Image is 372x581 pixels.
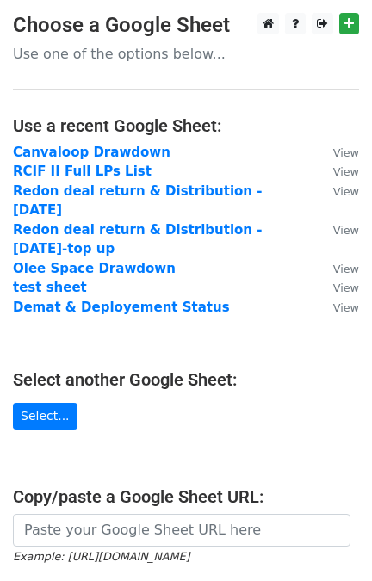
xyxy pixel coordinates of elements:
a: RCIF II Full LPs List [13,164,152,179]
small: View [333,224,359,237]
a: View [316,145,359,160]
a: View [316,222,359,238]
a: Olee Space Drawdown [13,261,176,276]
a: test sheet [13,280,87,295]
a: Select... [13,403,77,430]
a: View [316,183,359,199]
h4: Select another Google Sheet: [13,369,359,390]
small: View [333,263,359,275]
h4: Use a recent Google Sheet: [13,115,359,136]
h4: Copy/paste a Google Sheet URL: [13,486,359,507]
small: View [333,146,359,159]
a: Canvaloop Drawdown [13,145,170,160]
h3: Choose a Google Sheet [13,13,359,38]
small: View [333,301,359,314]
a: View [316,261,359,276]
small: View [333,281,359,294]
a: Demat & Deployement Status [13,300,230,315]
a: Redon deal return & Distribution - [DATE] [13,183,262,219]
small: View [333,165,359,178]
a: View [316,164,359,179]
small: Example: [URL][DOMAIN_NAME] [13,550,189,563]
input: Paste your Google Sheet URL here [13,514,350,547]
a: View [316,280,359,295]
p: Use one of the options below... [13,45,359,63]
a: Redon deal return & Distribution - [DATE]-top up [13,222,262,257]
a: View [316,300,359,315]
small: View [333,185,359,198]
